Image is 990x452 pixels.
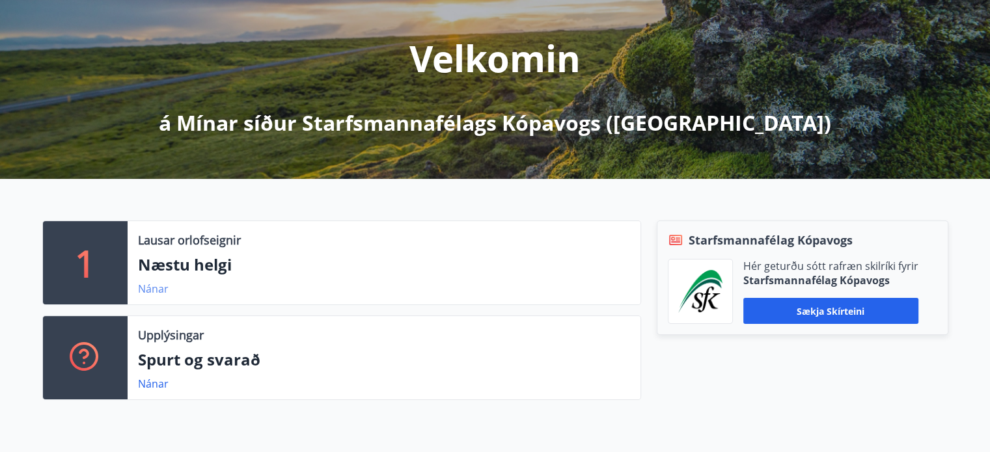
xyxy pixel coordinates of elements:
[409,33,581,83] p: Velkomin
[743,259,918,273] p: Hér geturðu sótt rafræn skilríki fyrir
[743,298,918,324] button: Sækja skírteini
[138,326,204,343] p: Upplýsingar
[138,232,241,248] p: Lausar orlofseignir
[138,349,630,371] p: Spurt og svarað
[75,238,96,287] p: 1
[678,270,722,313] img: x5MjQkxwhnYn6YREZUTEa9Q4KsBUeQdWGts9Dj4O.png
[689,232,853,248] span: Starfsmannafélag Kópavogs
[138,377,169,391] a: Nánar
[138,254,630,276] p: Næstu helgi
[138,282,169,296] a: Nánar
[743,273,918,287] p: Starfsmannafélag Kópavogs
[159,109,831,137] p: á Mínar síður Starfsmannafélags Kópavogs ([GEOGRAPHIC_DATA])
